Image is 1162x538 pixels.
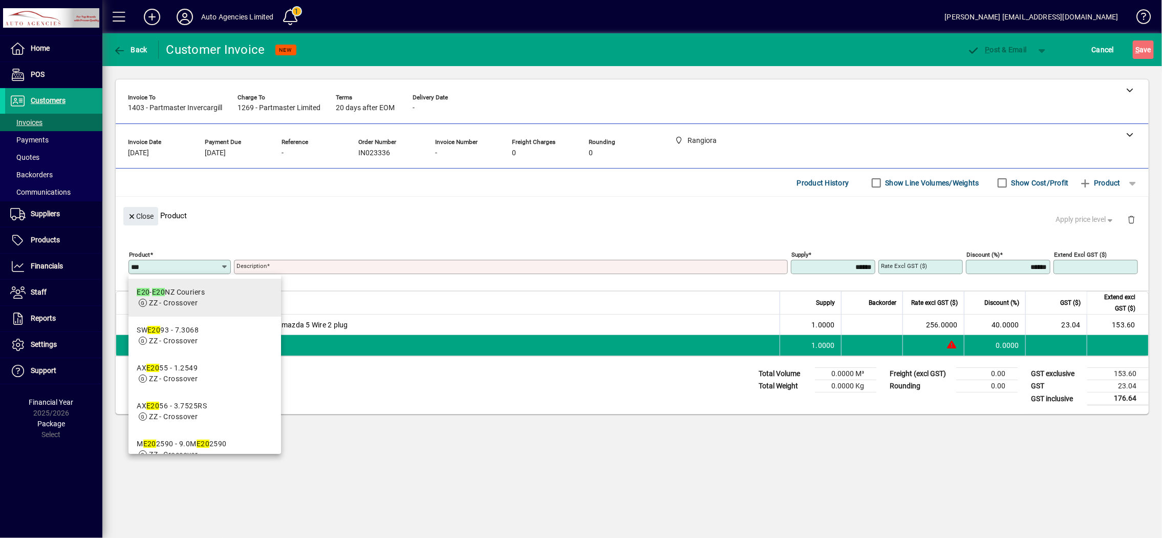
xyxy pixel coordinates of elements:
a: Knowledge Base [1129,2,1149,35]
div: SW 93 - 7.3068 [137,325,199,336]
mat-label: Supply [791,251,808,258]
mat-label: Extend excl GST ($) [1054,251,1107,258]
span: 1.0000 [812,340,835,350]
span: Payments [10,136,49,144]
mat-label: Rate excl GST ($) [881,262,927,270]
td: Freight (excl GST) [885,368,956,380]
div: - NZ Couriers [137,287,205,298]
a: Staff [5,280,102,305]
button: Add [136,8,168,26]
span: Financial Year [29,398,74,406]
span: [DATE] [205,149,226,157]
a: Financials [5,254,102,279]
span: ZZ - Crossover [149,299,198,307]
mat-option: AXE2056 - 3.7525RS [128,392,281,430]
a: Support [5,358,102,384]
span: 0 [512,149,516,157]
div: AX 56 - 3.7525RS [137,401,207,411]
span: Product History [797,175,849,191]
mat-label: Product [129,251,150,258]
button: Apply price level [1052,211,1120,229]
span: Customers [31,96,66,105]
a: POS [5,62,102,88]
em: E20 [146,402,159,410]
span: ave [1135,42,1151,58]
td: 23.04 [1087,380,1149,392]
button: Back [111,40,150,59]
em: E20 [146,364,159,372]
em: E20 [143,440,156,448]
span: Staff [31,288,47,296]
td: 23.04 [1025,315,1087,335]
span: Backorders [10,171,53,179]
span: IN023336 [358,149,390,157]
td: 0.0000 [964,335,1025,356]
span: Extend excl GST ($) [1093,292,1135,314]
td: 0.0000 M³ [815,368,876,380]
td: 40.0000 [964,315,1025,335]
button: Product History [793,174,853,192]
span: Apply price level [1056,214,1115,225]
td: Total Volume [754,368,815,380]
span: [DATE] [128,149,149,157]
em: E20 [197,440,209,448]
a: Payments [5,131,102,149]
span: 1.0000 [812,320,835,330]
span: ZZ - Crossover [149,337,198,345]
td: Total Weight [754,380,815,392]
td: GST inclusive [1026,392,1087,405]
a: Quotes [5,149,102,166]
a: Invoices [5,114,102,131]
span: P [985,46,990,54]
a: Products [5,227,102,253]
span: Supply [816,297,835,308]
button: Post & Email [962,40,1032,59]
mat-label: Discount (%) [966,251,1000,258]
mat-option: ME202590 - 9.0ME202590 [128,430,281,468]
span: Backorder [869,297,896,308]
div: 256.0000 [909,320,958,330]
app-page-header-button: Close [121,211,161,220]
button: Cancel [1089,40,1117,59]
mat-option: SWE2093 - 7.3068 [128,317,281,355]
span: 1269 - Partmaster Limited [238,104,320,112]
span: ZZ - Crossover [149,450,198,459]
span: - [435,149,437,157]
td: 176.64 [1087,392,1149,405]
a: Reports [5,306,102,332]
span: Cancel [1092,42,1114,58]
label: Show Cost/Profit [1009,178,1069,188]
button: Delete [1119,207,1144,232]
span: - [282,149,284,157]
span: Back [113,46,147,54]
div: Customer Invoice [166,42,265,58]
label: Show Line Volumes/Weights [884,178,979,188]
td: 153.60 [1087,368,1149,380]
span: Home [31,44,50,52]
a: Backorders [5,166,102,183]
span: Products [31,236,60,244]
td: 0.00 [956,368,1018,380]
span: - [413,104,415,112]
a: Suppliers [5,201,102,227]
div: [PERSON_NAME] [EMAIL_ADDRESS][DOMAIN_NAME] [945,9,1118,25]
a: Home [5,36,102,61]
td: 0.0000 Kg [815,380,876,392]
span: ZZ - Crossover [149,412,198,421]
button: Save [1133,40,1154,59]
div: AX 55 - 1.2549 [137,363,198,374]
mat-option: AXE2055 - 1.2549 [128,355,281,392]
span: Rate excl GST ($) [911,297,958,308]
span: Oxy Sensor mazda 5 Wire 2 plug [243,320,348,330]
span: Invoices [10,118,42,127]
td: Rounding [885,380,956,392]
a: Communications [5,183,102,201]
span: Package [37,420,65,428]
span: ZZ - Crossover [149,375,198,383]
span: 20 days after EOM [336,104,395,112]
div: M 2590 - 9.0M 2590 [137,439,227,449]
app-page-header-button: Delete [1119,215,1144,224]
span: S [1135,46,1139,54]
button: Profile [168,8,201,26]
button: Close [123,207,158,225]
